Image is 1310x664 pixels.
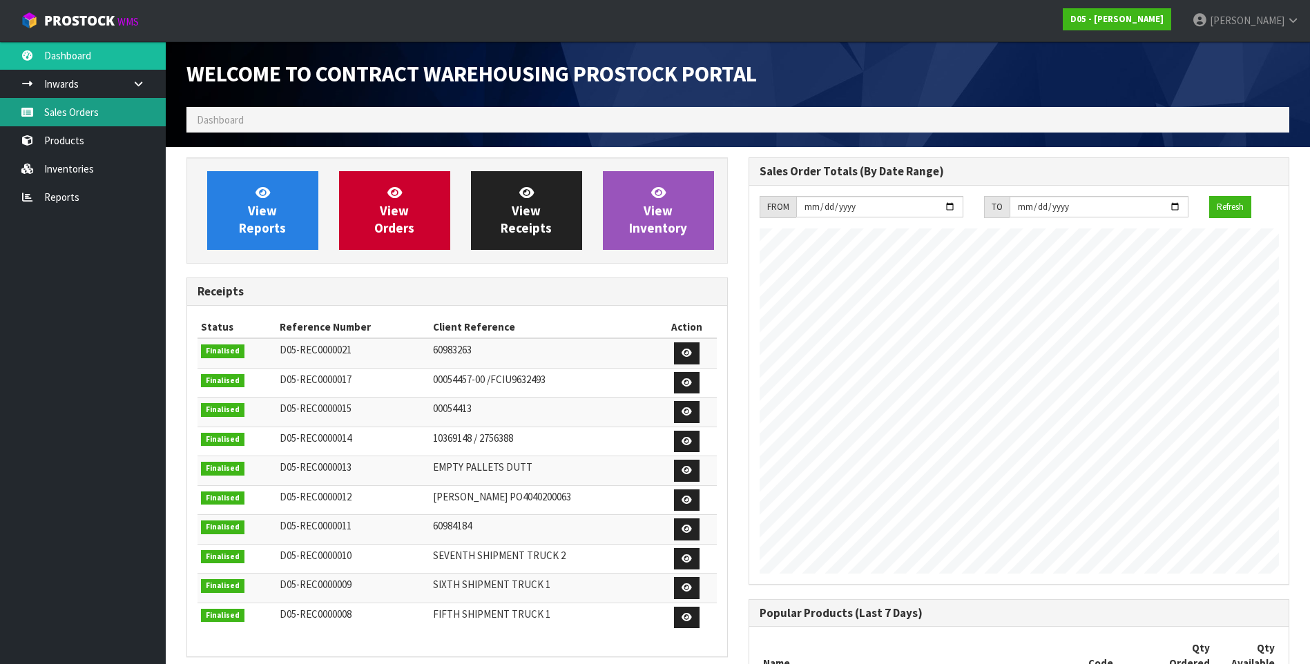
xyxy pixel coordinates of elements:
[471,171,582,250] a: ViewReceipts
[198,285,717,298] h3: Receipts
[1209,196,1251,218] button: Refresh
[280,607,351,621] span: D05-REC0000008
[201,433,244,447] span: Finalised
[280,578,351,591] span: D05-REC0000009
[280,402,351,415] span: D05-REC0000015
[280,431,351,445] span: D05-REC0000014
[280,490,351,503] span: D05-REC0000012
[1070,13,1164,25] strong: D05 - [PERSON_NAME]
[198,316,276,338] th: Status
[1210,14,1284,27] span: [PERSON_NAME]
[280,549,351,562] span: D05-REC0000010
[501,184,552,236] span: View Receipts
[984,196,1010,218] div: TO
[433,373,546,386] span: 00054457-00 /FCIU9632493
[197,113,244,126] span: Dashboard
[207,171,318,250] a: ViewReports
[280,373,351,386] span: D05-REC0000017
[201,344,244,358] span: Finalised
[603,171,714,250] a: ViewInventory
[433,402,472,415] span: 00054413
[629,184,687,236] span: View Inventory
[374,184,414,236] span: View Orders
[760,607,1279,620] h3: Popular Products (Last 7 Days)
[339,171,450,250] a: ViewOrders
[433,578,550,591] span: SIXTH SHIPMENT TRUCK 1
[433,343,472,356] span: 60983263
[201,579,244,593] span: Finalised
[433,549,566,562] span: SEVENTH SHIPMENT TRUCK 2
[21,12,38,29] img: cube-alt.png
[433,431,513,445] span: 10369148 / 2756388
[657,316,716,338] th: Action
[201,520,244,534] span: Finalised
[433,460,532,473] span: EMPTY PALLETS DUTT
[201,403,244,417] span: Finalised
[760,196,796,218] div: FROM
[201,491,244,505] span: Finalised
[201,462,244,476] span: Finalised
[117,15,139,28] small: WMS
[280,519,351,532] span: D05-REC0000011
[239,184,286,236] span: View Reports
[276,316,430,338] th: Reference Number
[280,460,351,473] span: D05-REC0000013
[433,490,571,503] span: [PERSON_NAME] PO4040200063
[433,607,550,621] span: FIFTH SHIPMENT TRUCK 1
[280,343,351,356] span: D05-REC0000021
[760,165,1279,178] h3: Sales Order Totals (By Date Range)
[201,609,244,623] span: Finalised
[433,519,472,532] span: 60984184
[44,12,115,30] span: ProStock
[201,550,244,564] span: Finalised
[430,316,657,338] th: Client Reference
[186,60,757,88] span: Welcome to Contract Warehousing ProStock Portal
[201,374,244,388] span: Finalised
